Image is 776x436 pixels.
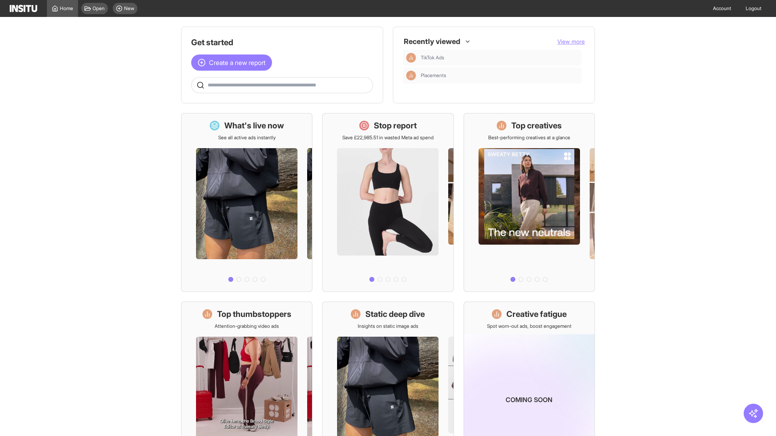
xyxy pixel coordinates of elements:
[218,134,276,141] p: See all active ads instantly
[421,55,578,61] span: TikTok Ads
[10,5,37,12] img: Logo
[464,113,595,292] a: Top creativesBest-performing creatives at a glance
[191,37,373,48] h1: Get started
[365,308,425,320] h1: Static deep dive
[209,58,266,67] span: Create a new report
[93,5,105,12] span: Open
[215,323,279,329] p: Attention-grabbing video ads
[421,72,578,79] span: Placements
[557,38,585,46] button: View more
[374,120,417,131] h1: Stop report
[488,134,570,141] p: Best-performing creatives at a glance
[60,5,73,12] span: Home
[217,308,291,320] h1: Top thumbstoppers
[124,5,134,12] span: New
[181,113,312,292] a: What's live nowSee all active ads instantly
[191,55,272,71] button: Create a new report
[224,120,284,131] h1: What's live now
[557,38,585,45] span: View more
[342,134,434,141] p: Save £22,985.51 in wasted Meta ad spend
[358,323,418,329] p: Insights on static image ads
[406,71,416,80] div: Insights
[421,72,446,79] span: Placements
[406,53,416,63] div: Insights
[322,113,453,292] a: Stop reportSave £22,985.51 in wasted Meta ad spend
[511,120,562,131] h1: Top creatives
[421,55,444,61] span: TikTok Ads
